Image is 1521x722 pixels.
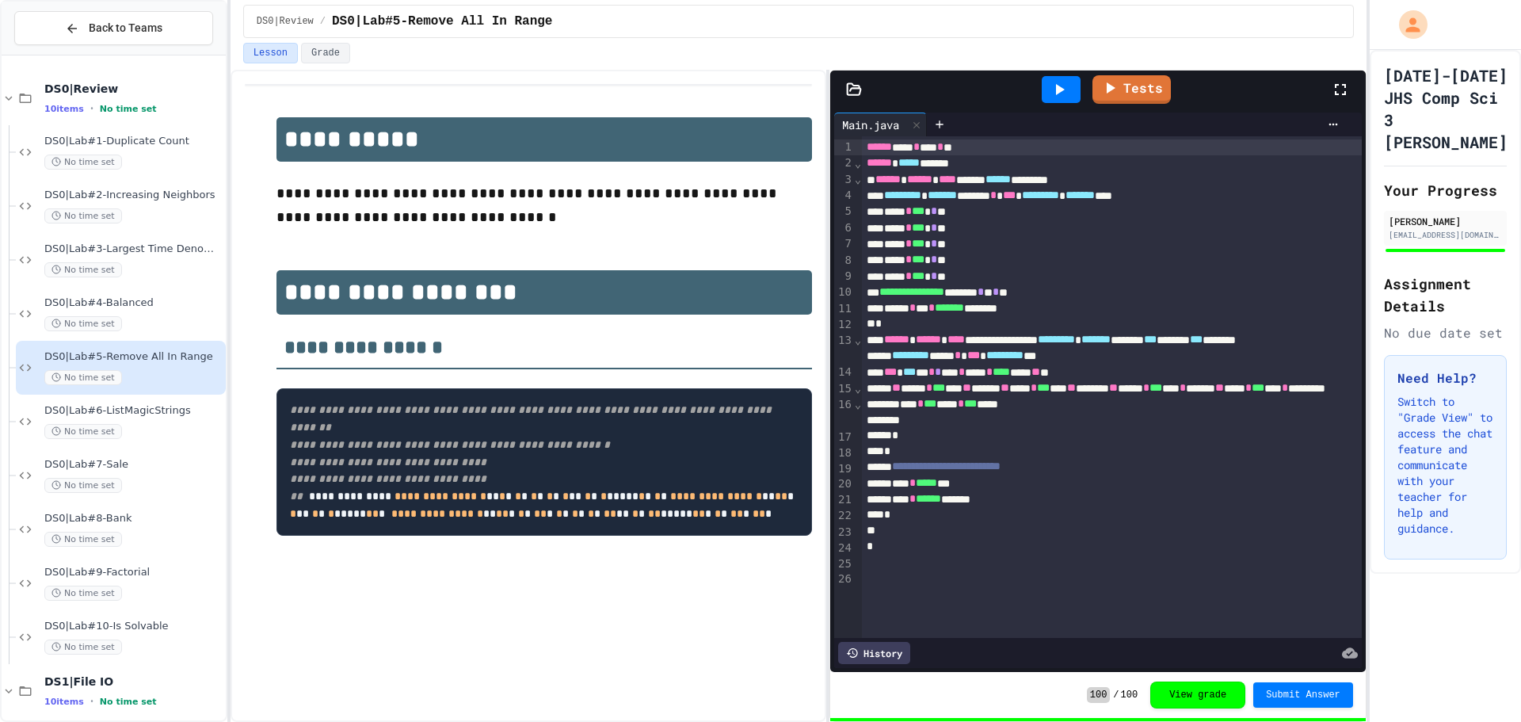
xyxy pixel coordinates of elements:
span: DS0|Lab#8-Bank [44,512,223,525]
span: 100 [1087,687,1111,703]
span: No time set [44,370,122,385]
span: No time set [44,478,122,493]
span: DS0|Review [257,15,314,28]
button: Back to Teams [14,11,213,45]
div: [PERSON_NAME] [1389,214,1502,228]
span: No time set [44,262,122,277]
div: 8 [834,253,854,269]
h1: [DATE]-[DATE] JHS Comp Sci 3 [PERSON_NAME] [1384,64,1508,153]
div: 21 [834,492,854,508]
div: 19 [834,461,854,477]
div: 17 [834,430,854,445]
div: 11 [834,301,854,317]
span: • [90,102,93,115]
span: No time set [44,424,122,439]
div: History [838,642,910,664]
p: Switch to "Grade View" to access the chat feature and communicate with your teacher for help and ... [1397,394,1493,537]
span: • [90,695,93,708]
span: Fold line [854,173,862,185]
span: DS0|Lab#6-ListMagicStrings [44,404,223,418]
span: DS0|Lab#5-Remove All In Range [332,12,552,31]
div: 24 [834,541,854,556]
span: DS0|Lab#3-Largest Time Denominations [44,243,223,256]
div: 25 [834,556,854,572]
button: Submit Answer [1253,682,1353,708]
span: DS0|Lab#10-Is Solvable [44,620,223,633]
div: 20 [834,476,854,492]
div: 4 [834,188,854,204]
div: 14 [834,365,854,380]
span: DS0|Lab#2-Increasing Neighbors [44,189,223,202]
span: No time set [44,586,122,601]
div: 12 [834,317,854,333]
div: 1 [834,139,854,155]
span: 100 [1121,689,1138,701]
div: 22 [834,508,854,524]
span: No time set [100,697,157,707]
div: [EMAIL_ADDRESS][DOMAIN_NAME] [1389,229,1502,241]
div: My Account [1382,6,1431,43]
span: DS1|File IO [44,674,223,689]
span: Back to Teams [89,20,162,36]
span: Fold line [854,382,862,395]
span: 10 items [44,104,84,114]
span: Submit Answer [1266,689,1340,701]
span: DS0|Lab#1-Duplicate Count [44,135,223,148]
div: 13 [834,333,854,365]
span: DS0|Lab#7-Sale [44,458,223,472]
div: 15 [834,381,854,397]
span: No time set [44,208,122,223]
span: / [1113,689,1119,701]
span: / [320,15,326,28]
div: 7 [834,236,854,252]
span: No time set [44,316,122,331]
h3: Need Help? [1397,369,1493,388]
button: Grade [301,43,350,63]
div: 9 [834,269,854,285]
span: Fold line [854,398,862,411]
div: Main.java [834,117,907,133]
a: Tests [1092,75,1171,104]
span: 10 items [44,697,84,707]
button: Lesson [243,43,298,63]
div: 2 [834,155,854,171]
div: Main.java [834,113,927,136]
iframe: chat widget [1389,590,1505,657]
div: 26 [834,571,854,587]
div: 16 [834,397,854,430]
span: DS0|Lab#4-Balanced [44,296,223,310]
div: 3 [834,172,854,188]
span: DS0|Lab#5-Remove All In Range [44,350,223,364]
span: No time set [44,155,122,170]
span: Fold line [854,334,862,346]
div: 10 [834,285,854,300]
div: 18 [834,445,854,461]
div: 23 [834,525,854,541]
div: 6 [834,220,854,236]
iframe: chat widget [1454,659,1505,706]
span: No time set [44,640,122,655]
span: No time set [44,532,122,547]
span: No time set [100,104,157,114]
div: No due date set [1384,323,1507,342]
span: Fold line [854,157,862,170]
span: DS0|Review [44,82,223,96]
span: DS0|Lab#9-Factorial [44,566,223,579]
div: 5 [834,204,854,220]
h2: Assignment Details [1384,273,1507,317]
h2: Your Progress [1384,179,1507,201]
button: View grade [1150,682,1245,709]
